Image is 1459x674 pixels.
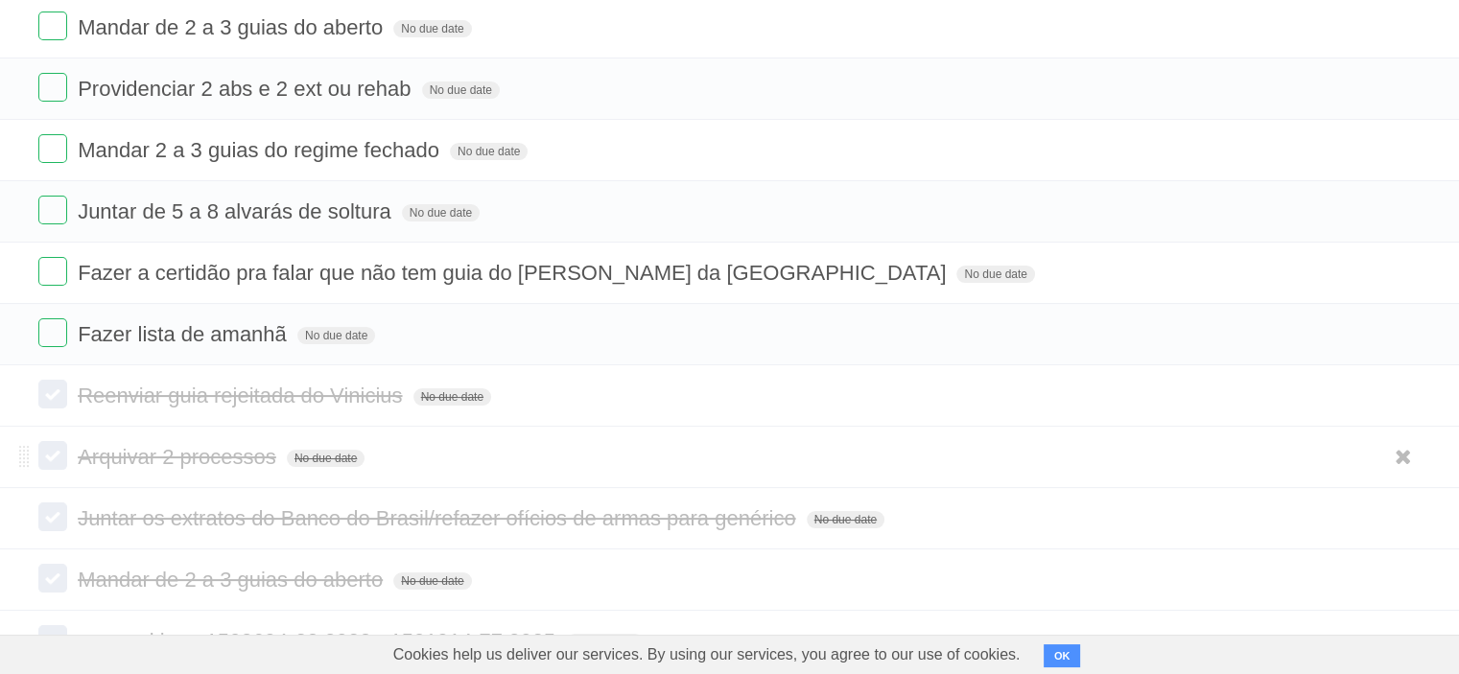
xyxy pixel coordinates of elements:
[393,572,471,590] span: No due date
[38,196,67,224] label: Done
[78,138,444,162] span: Mandar 2 a 3 guias do regime fechado
[422,81,500,99] span: No due date
[297,327,375,344] span: No due date
[78,506,800,530] span: Juntar os extratos do Banco do Brasil/refazer ofícios de armas para genérico
[374,636,1040,674] span: Cookies help us deliver our services. By using our services, you agree to our use of cookies.
[78,383,407,407] span: Reenviar guia rejeitada do Vinicius
[956,266,1034,283] span: No due date
[38,257,67,286] label: Done
[38,73,67,102] label: Done
[78,629,560,653] span: ver e arkivar: 1502694-22.2022 - 1501914-77.2025
[413,388,491,406] span: No due date
[78,15,388,39] span: Mandar de 2 a 3 guias do aberto
[287,450,365,467] span: No due date
[1044,644,1081,667] button: OK
[78,322,292,346] span: Fazer lista de amanhã
[38,502,67,531] label: Done
[78,199,396,223] span: Juntar de 5 a 8 alvarás de soltura
[38,380,67,408] label: Done
[38,12,67,40] label: Done
[38,318,67,347] label: Done
[38,441,67,470] label: Done
[38,134,67,163] label: Done
[38,625,67,654] label: Done
[393,20,471,37] span: No due date
[78,77,415,101] span: Providenciar 2 abs e 2 ext ou rehab
[402,204,480,221] span: No due date
[78,261,951,285] span: Fazer a certidão pra falar que não tem guia do [PERSON_NAME] da [GEOGRAPHIC_DATA]
[450,143,528,160] span: No due date
[807,511,884,528] span: No due date
[78,568,388,592] span: Mandar de 2 a 3 guias do aberto
[38,564,67,593] label: Done
[78,445,281,469] span: Arquivar 2 processos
